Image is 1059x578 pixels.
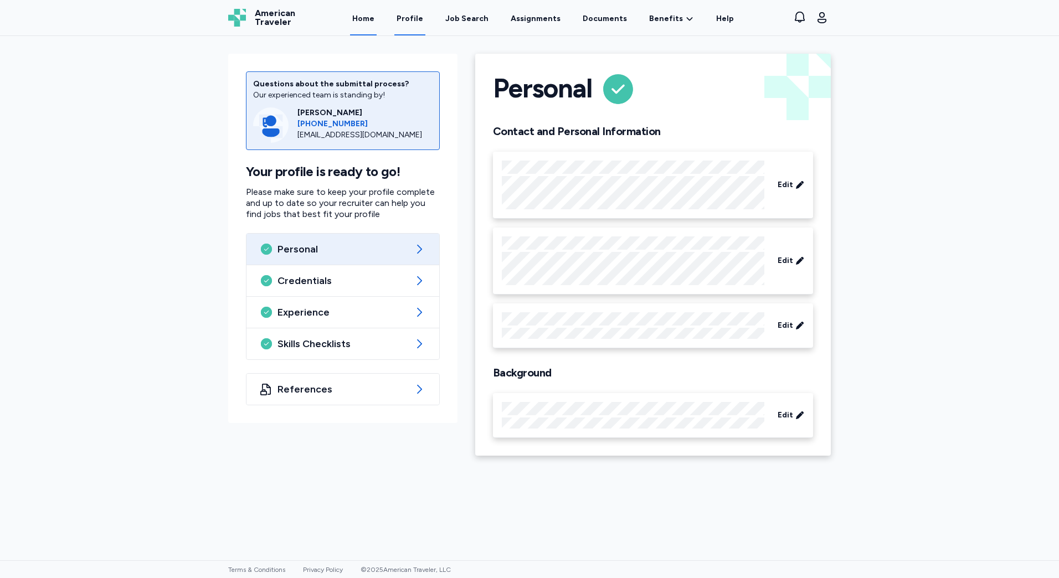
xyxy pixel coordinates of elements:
span: Personal [277,242,408,256]
h1: Your profile is ready to go! [246,163,440,180]
img: Logo [228,9,246,27]
span: Edit [778,410,793,421]
h1: Personal [493,71,592,107]
a: Benefits [649,13,694,24]
div: [EMAIL_ADDRESS][DOMAIN_NAME] [297,130,433,141]
span: American Traveler [255,9,295,27]
a: Privacy Policy [303,566,343,574]
span: Benefits [649,13,683,24]
a: Home [350,1,377,35]
div: Edit [493,228,813,295]
a: Terms & Conditions [228,566,285,574]
h2: Contact and Personal Information [493,125,813,138]
span: Edit [778,179,793,190]
a: Profile [394,1,425,35]
span: Experience [277,306,408,319]
span: Edit [778,255,793,266]
div: Edit [493,303,813,348]
a: [PHONE_NUMBER] [297,118,433,130]
span: Credentials [277,274,408,287]
div: Edit [493,393,813,438]
div: Our experienced team is standing by! [253,90,433,101]
div: Questions about the submittal process? [253,79,433,90]
div: Edit [493,152,813,219]
img: Consultant [253,107,289,143]
div: [PERSON_NAME] [297,107,433,118]
h2: Background [493,366,813,380]
p: Please make sure to keep your profile complete and up to date so your recruiter can help you find... [246,187,440,220]
div: Job Search [445,13,489,24]
span: Skills Checklists [277,337,408,350]
span: © 2025 American Traveler, LLC [361,566,451,574]
span: Edit [778,320,793,331]
span: References [277,383,408,396]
